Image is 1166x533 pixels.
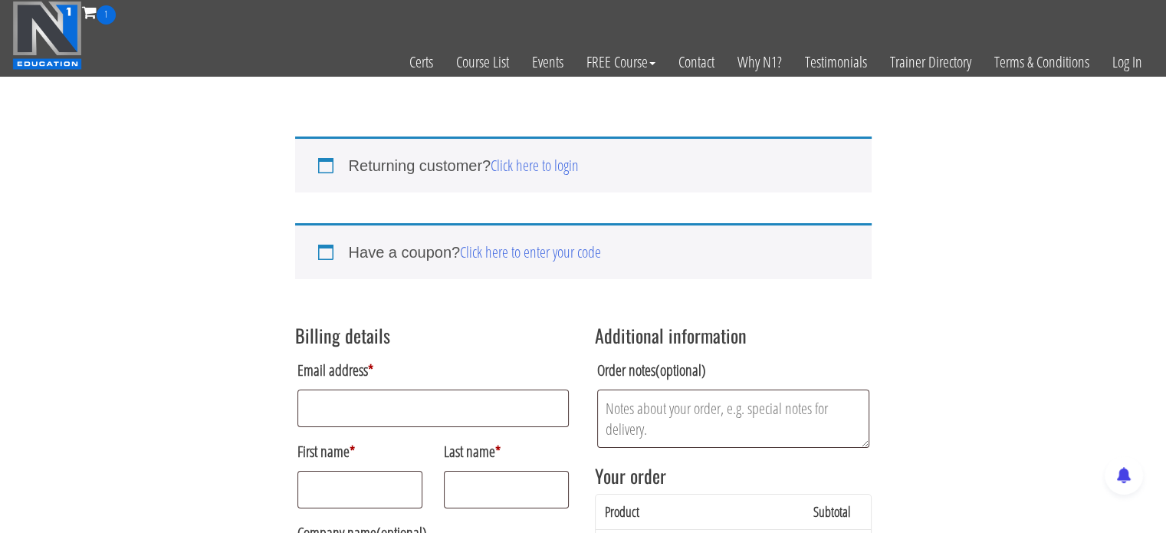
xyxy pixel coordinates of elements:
[726,25,793,100] a: Why N1?
[444,436,570,467] label: Last name
[97,5,116,25] span: 1
[804,495,870,529] th: Subtotal
[295,325,572,345] h3: Billing details
[667,25,726,100] a: Contact
[295,137,872,192] div: Returning customer?
[297,436,423,467] label: First name
[983,25,1101,100] a: Terms & Conditions
[460,242,601,262] a: Click here to enter your code
[521,25,575,100] a: Events
[12,1,82,70] img: n1-education
[575,25,667,100] a: FREE Course
[655,360,706,380] span: (optional)
[445,25,521,100] a: Course List
[595,325,872,345] h3: Additional information
[879,25,983,100] a: Trainer Directory
[82,2,116,22] a: 1
[295,223,872,279] div: Have a coupon?
[491,155,579,176] a: Click here to login
[1101,25,1154,100] a: Log In
[793,25,879,100] a: Testimonials
[597,355,869,386] label: Order notes
[297,355,570,386] label: Email address
[595,466,872,485] h3: Your order
[398,25,445,100] a: Certs
[596,495,805,529] th: Product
